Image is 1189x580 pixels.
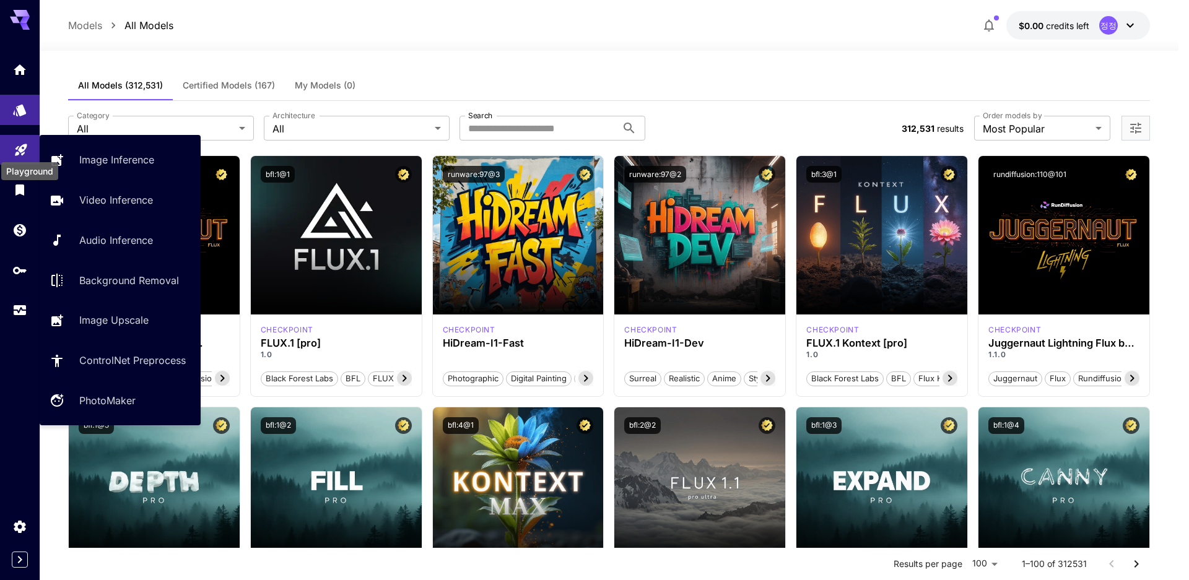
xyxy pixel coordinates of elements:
label: Order models by [983,110,1042,121]
span: All Models (312,531) [78,80,163,91]
div: Usage [12,303,27,318]
span: Cinematic [575,373,621,385]
span: juggernaut [989,373,1042,385]
button: Certified Model – Vetted for best performance and includes a commercial license. [395,166,412,183]
label: Search [468,110,492,121]
a: Video Inference [40,185,201,215]
p: Models [68,18,102,33]
div: API Keys [12,259,27,274]
h3: FLUX.1 [pro] [261,337,412,349]
button: Certified Model – Vetted for best performance and includes a commercial license. [213,166,230,183]
p: 1.0 [806,349,957,360]
h3: FLUX.1 Kontext [pro] [806,337,957,349]
p: checkpoint [624,324,677,335]
a: Image Upscale [40,305,201,335]
div: Playground [14,139,28,154]
a: Audio Inference [40,225,201,256]
p: checkpoint [988,324,1041,335]
p: 1.0 [261,349,412,360]
p: 1.1.0 [988,349,1139,360]
button: bfl:1@4 [988,417,1024,434]
div: Home [12,58,27,74]
button: Certified Model – Vetted for best performance and includes a commercial license. [1123,166,1139,183]
h3: HiDream-I1-Dev [624,337,775,349]
a: Background Removal [40,265,201,295]
button: Certified Model – Vetted for best performance and includes a commercial license. [941,166,957,183]
span: Black Forest Labs [261,373,338,385]
button: runware:97@3 [443,166,505,183]
span: BFL [887,373,910,385]
button: bfl:1@2 [261,417,296,434]
button: rundiffusion:110@101 [988,166,1071,183]
p: Background Removal [79,273,179,288]
span: My Models (0) [295,80,355,91]
span: 312,531 [902,123,934,134]
div: HiDream Fast [443,324,495,335]
p: Results per page [894,558,962,570]
p: checkpoint [443,324,495,335]
p: Image Inference [79,152,154,167]
span: results [937,123,964,134]
button: Go to next page [1124,552,1149,576]
p: Video Inference [79,193,153,207]
span: Surreal [625,373,661,385]
p: ControlNet Preprocess [79,353,186,368]
span: Digital Painting [507,373,571,385]
h3: HiDream-I1-Fast [443,337,594,349]
button: Collapse sidebar [12,552,28,568]
div: Wallet [12,222,27,238]
span: All [77,121,234,136]
nav: breadcrumb [68,18,173,33]
div: Models [12,98,27,114]
button: Certified Model – Vetted for best performance and includes a commercial license. [1123,417,1139,434]
span: Photographic [443,373,503,385]
span: flux [1045,373,1070,385]
p: PhotoMaker [79,393,136,408]
span: Black Forest Labs [807,373,883,385]
button: bfl:1@1 [261,166,295,183]
button: runware:97@2 [624,166,686,183]
div: 100 [967,555,1002,573]
p: checkpoint [261,324,313,335]
span: Stylized [744,373,783,385]
label: Category [77,110,110,121]
label: Architecture [272,110,315,121]
span: rundiffusion [1074,373,1131,385]
a: ControlNet Preprocess [40,345,201,376]
button: Certified Model – Vetted for best performance and includes a commercial license. [213,417,230,434]
div: fluxpro [261,324,313,335]
button: bfl:3@1 [806,166,842,183]
div: HiDream Dev [624,324,677,335]
p: Audio Inference [79,233,153,248]
h3: Juggernaut Lightning Flux by RunDiffusion [988,337,1139,349]
button: Certified Model – Vetted for best performance and includes a commercial license. [941,417,957,434]
div: Library [12,182,27,197]
span: Realistic [664,373,704,385]
button: Certified Model – Vetted for best performance and includes a commercial license. [577,166,593,183]
a: PhotoMaker [40,386,201,416]
p: checkpoint [806,324,859,335]
span: $0.00 [1019,20,1046,31]
button: bfl:2@2 [624,417,661,434]
div: FLUX.1 D [988,324,1041,335]
span: Flux Kontext [914,373,970,385]
span: Anime [708,373,741,385]
span: BFL [341,373,365,385]
div: 정정 [1099,16,1118,35]
p: 1–100 of 312531 [1022,558,1087,570]
span: FLUX.1 [pro] [368,373,425,385]
button: Certified Model – Vetted for best performance and includes a commercial license. [759,166,775,183]
div: Settings [12,519,27,534]
button: Certified Model – Vetted for best performance and includes a commercial license. [759,417,775,434]
button: bfl:1@5 [79,417,114,434]
button: bfl:1@3 [806,417,842,434]
span: All [272,121,430,136]
div: Playground [1,162,58,180]
span: Certified Models (167) [183,80,275,91]
button: $0.00 [1006,11,1150,40]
